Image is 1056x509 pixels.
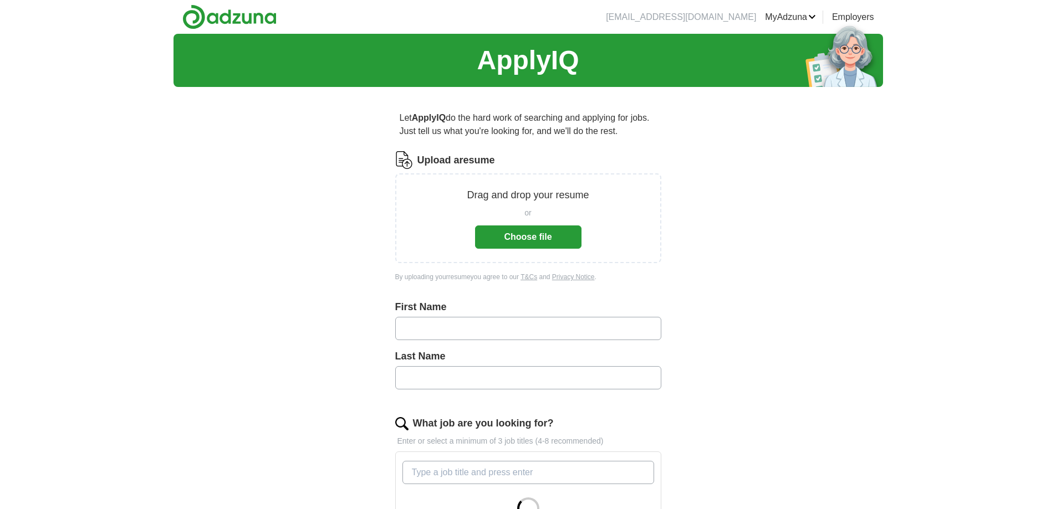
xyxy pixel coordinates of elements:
[832,11,874,24] a: Employers
[467,188,589,203] p: Drag and drop your resume
[552,273,595,281] a: Privacy Notice
[395,107,661,142] p: Let do the hard work of searching and applying for jobs. Just tell us what you're looking for, an...
[477,40,579,80] h1: ApplyIQ
[475,225,581,249] button: Choose file
[413,416,554,431] label: What job are you looking for?
[395,300,661,315] label: First Name
[395,349,661,364] label: Last Name
[395,417,409,430] img: search.png
[521,273,537,281] a: T&Cs
[524,207,531,219] span: or
[606,11,756,24] li: [EMAIL_ADDRESS][DOMAIN_NAME]
[395,272,661,282] div: By uploading your resume you agree to our and .
[412,113,446,122] strong: ApplyIQ
[765,11,816,24] a: MyAdzuna
[395,151,413,169] img: CV Icon
[417,153,495,168] label: Upload a resume
[182,4,277,29] img: Adzuna logo
[395,435,661,447] p: Enter or select a minimum of 3 job titles (4-8 recommended)
[402,461,654,484] input: Type a job title and press enter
